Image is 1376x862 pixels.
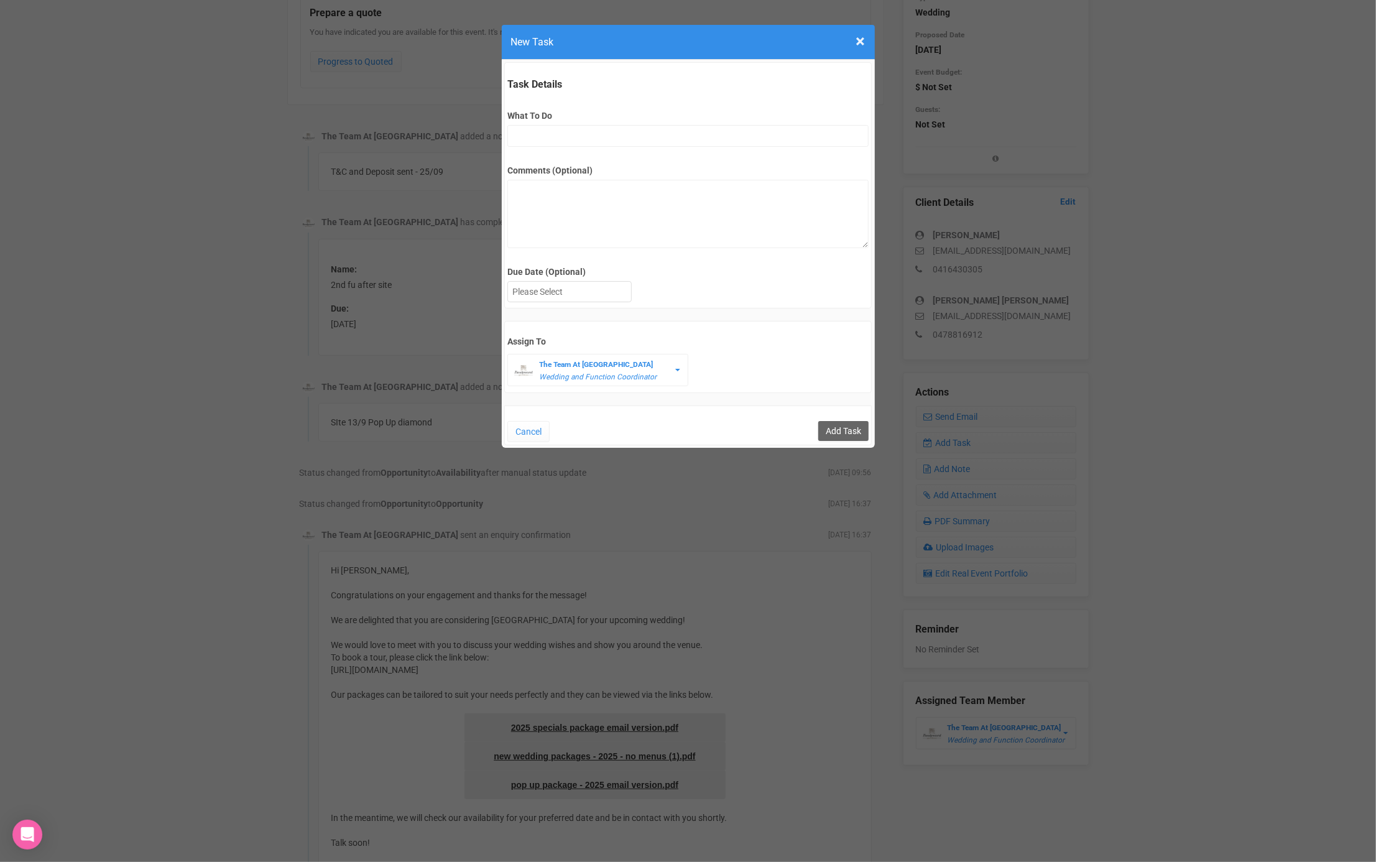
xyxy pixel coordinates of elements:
em: Wedding and Function Coordinator [539,373,657,381]
input: Add Task [818,421,869,441]
h4: New Task [511,34,866,50]
legend: Task Details [507,78,869,92]
label: Assign To [507,335,869,348]
span: × [856,31,866,52]
button: Cancel [507,421,550,442]
img: BGLogo.jpg [514,361,533,380]
div: Open Intercom Messenger [12,820,42,850]
label: What To Do [507,109,869,122]
label: Due Date (Optional) [507,266,869,278]
strong: The Team At [GEOGRAPHIC_DATA] [539,360,653,369]
label: Comments (Optional) [507,164,869,177]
